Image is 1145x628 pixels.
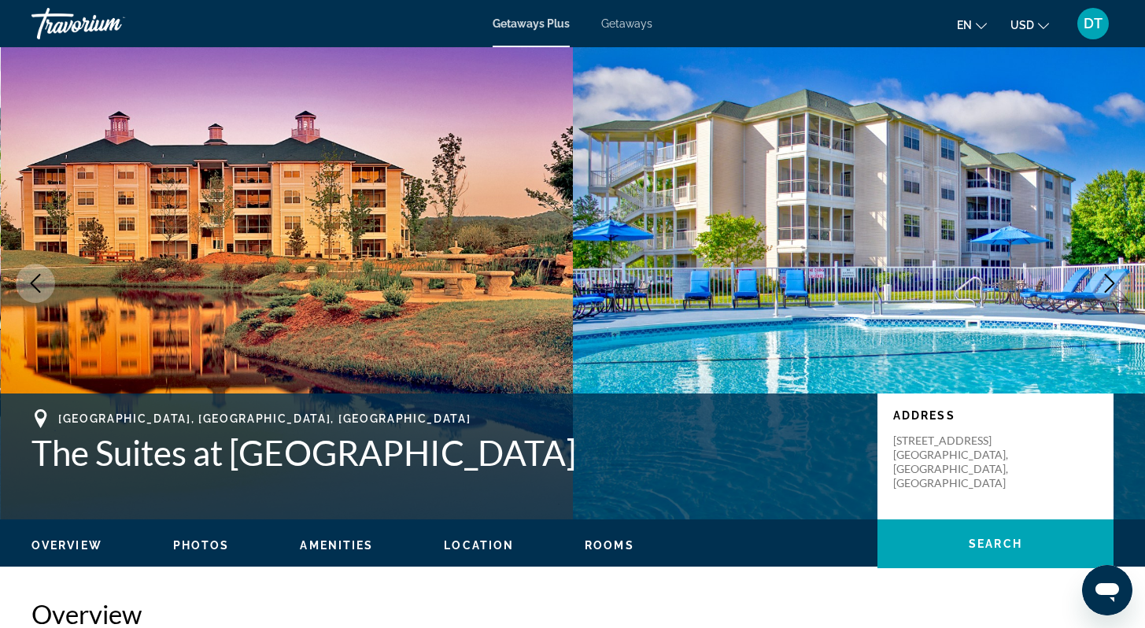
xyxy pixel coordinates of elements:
[1082,565,1132,615] iframe: Button to launch messaging window
[1010,19,1034,31] span: USD
[957,19,972,31] span: en
[16,264,55,303] button: Previous image
[585,538,634,552] button: Rooms
[31,432,862,473] h1: The Suites at [GEOGRAPHIC_DATA]
[601,17,652,30] a: Getaways
[493,17,570,30] a: Getaways Plus
[1073,7,1114,40] button: User Menu
[31,3,189,44] a: Travorium
[893,409,1098,422] p: Address
[173,539,230,552] span: Photos
[300,538,373,552] button: Amenities
[1010,13,1049,36] button: Change currency
[957,13,987,36] button: Change language
[444,539,514,552] span: Location
[1084,16,1103,31] span: DT
[31,538,102,552] button: Overview
[58,412,471,425] span: [GEOGRAPHIC_DATA], [GEOGRAPHIC_DATA], [GEOGRAPHIC_DATA]
[31,539,102,552] span: Overview
[585,539,634,552] span: Rooms
[877,519,1114,568] button: Search
[893,434,1019,490] p: [STREET_ADDRESS] [GEOGRAPHIC_DATA], [GEOGRAPHIC_DATA], [GEOGRAPHIC_DATA]
[173,538,230,552] button: Photos
[300,539,373,552] span: Amenities
[444,538,514,552] button: Location
[1090,264,1129,303] button: Next image
[969,537,1022,550] span: Search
